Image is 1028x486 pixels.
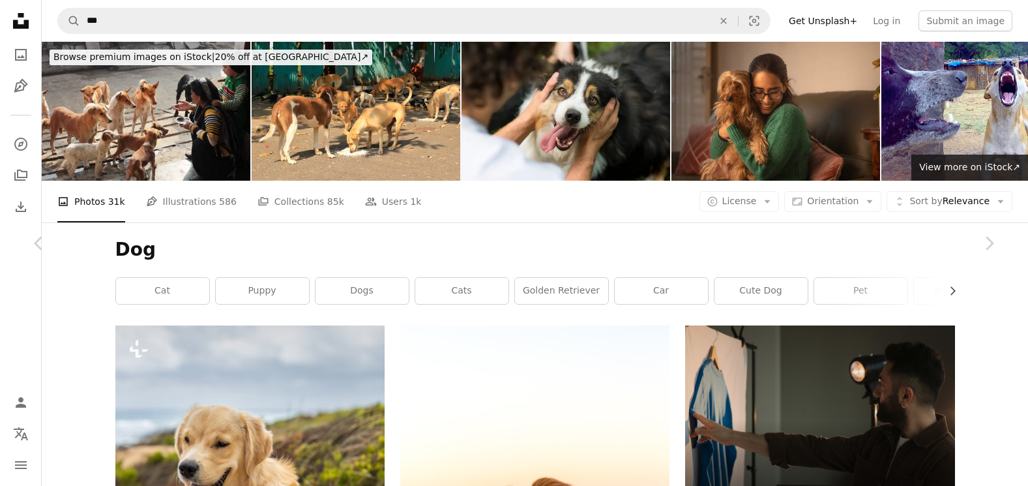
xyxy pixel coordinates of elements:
a: Users 1k [365,181,422,222]
button: Sort byRelevance [887,191,1012,212]
a: Collections 85k [257,181,344,222]
span: 20% off at [GEOGRAPHIC_DATA] ↗ [53,52,368,62]
a: Get Unsplash+ [781,10,865,31]
h1: Dog [115,238,955,262]
span: Sort by [909,196,942,206]
button: Search Unsplash [58,8,80,33]
a: cute dog [714,278,808,304]
a: cats [415,278,508,304]
img: stray dogs eating rice in Mumbai, India [252,42,460,181]
a: Explore [8,131,34,157]
span: 586 [219,194,237,209]
a: Browse premium images on iStock|20% off at [GEOGRAPHIC_DATA]↗ [42,42,380,73]
span: License [722,196,757,206]
a: Illustrations 586 [146,181,237,222]
button: Language [8,421,34,447]
span: 85k [327,194,344,209]
a: car [615,278,708,304]
span: Relevance [909,195,990,208]
a: View more on iStock↗ [911,155,1028,181]
span: Browse premium images on iStock | [53,52,214,62]
button: Submit an image [918,10,1012,31]
span: 1k [410,194,421,209]
a: Log in [865,10,908,31]
button: Clear [709,8,738,33]
a: cat [116,278,209,304]
img: Smiling woman embracing dog on sofa [671,42,880,181]
a: puppy [216,278,309,304]
a: Illustrations [8,73,34,99]
a: Photos [8,42,34,68]
a: Collections [8,162,34,189]
button: License [699,191,780,212]
span: View more on iStock ↗ [919,162,1020,172]
a: pet [814,278,907,304]
img: So Much Love For Her Owner [462,42,670,181]
button: scroll list to the right [941,278,955,304]
form: Find visuals sitewide [57,8,771,34]
a: golden retriever [515,278,608,304]
a: dogs [316,278,409,304]
a: Next [950,181,1028,306]
a: happy dog [914,278,1007,304]
button: Menu [8,452,34,478]
a: Log in / Sign up [8,389,34,416]
span: Orientation [807,196,859,206]
button: Orientation [784,191,881,212]
button: Visual search [739,8,770,33]
img: Hungry street dogs [42,42,250,181]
